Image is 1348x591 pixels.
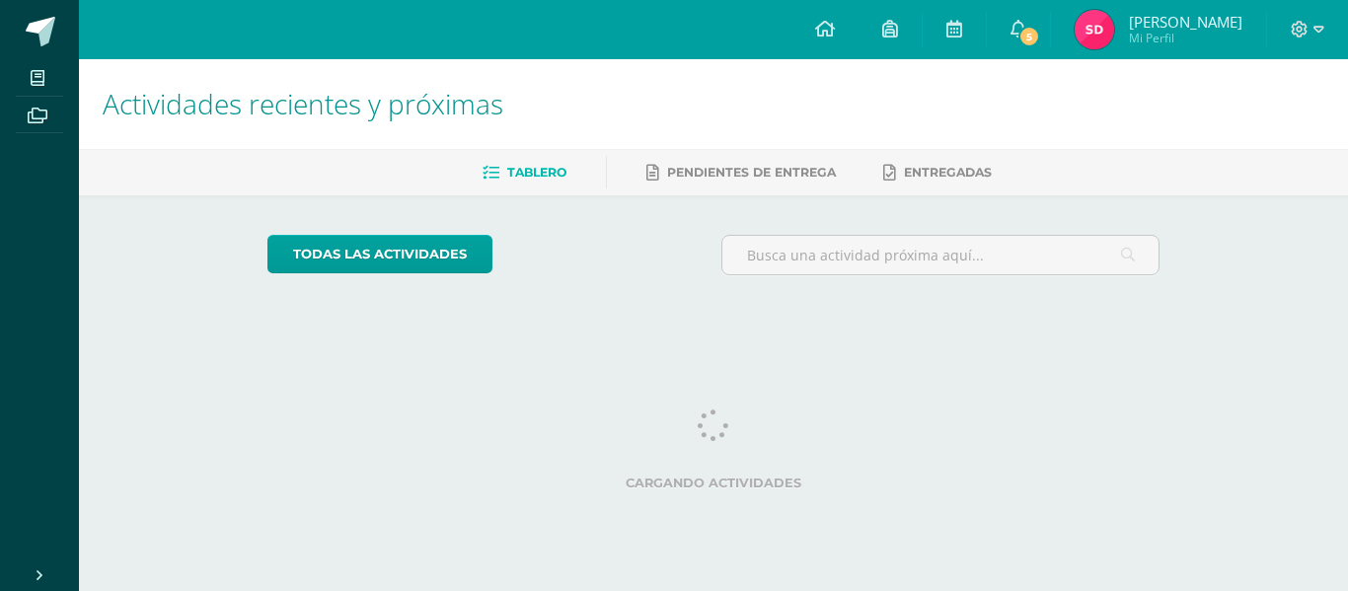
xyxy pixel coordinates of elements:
[667,165,836,180] span: Pendientes de entrega
[904,165,992,180] span: Entregadas
[722,236,1160,274] input: Busca una actividad próxima aquí...
[646,157,836,188] a: Pendientes de entrega
[1129,30,1242,46] span: Mi Perfil
[103,85,503,122] span: Actividades recientes y próximas
[507,165,566,180] span: Tablero
[267,235,492,273] a: todas las Actividades
[1129,12,1242,32] span: [PERSON_NAME]
[267,476,1161,490] label: Cargando actividades
[883,157,992,188] a: Entregadas
[1075,10,1114,49] img: 7d59b56c52217230a910c984fa9e4d28.png
[1018,26,1040,47] span: 5
[483,157,566,188] a: Tablero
